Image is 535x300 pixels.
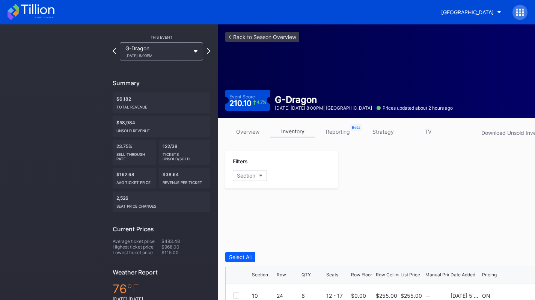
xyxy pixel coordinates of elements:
[270,126,315,137] a: inventory
[376,272,401,277] div: Row Ceiling
[301,272,311,277] div: QTY
[159,168,211,188] div: $38.64
[277,292,300,299] div: 24
[233,170,267,181] button: Section
[351,292,366,299] div: $0.00
[229,99,266,107] div: 210.10
[301,292,324,299] div: 6
[163,149,207,161] div: Tickets Unsold/Sold
[233,158,330,164] div: Filters
[116,177,152,185] div: Avg ticket price
[376,292,397,299] div: $255.00
[113,244,161,250] div: Highest ticket price
[113,168,156,188] div: $162.68
[113,225,210,233] div: Current Prices
[113,140,156,165] div: 23.75%
[360,126,405,137] a: strategy
[113,238,161,244] div: Average ticket price
[116,125,206,133] div: Unsold Revenue
[252,272,268,277] div: Section
[113,250,161,255] div: Lowest ticket price
[482,292,490,299] div: ON
[225,32,299,42] a: <-Back to Season Overview
[225,126,270,137] a: overview
[113,268,210,276] div: Weather Report
[116,102,206,109] div: Total Revenue
[125,45,190,58] div: G-Dragon
[161,250,210,255] div: $115.00
[257,100,266,104] div: 4.7 %
[436,5,507,19] button: [GEOGRAPHIC_DATA]
[401,292,422,299] div: $255.00
[127,282,139,296] span: ℉
[113,92,210,113] div: $6,182
[425,292,448,299] div: --
[159,140,211,165] div: 122/38
[229,254,252,260] div: Select All
[425,272,453,277] div: Manual Price
[116,201,206,208] div: seat price changes
[125,53,190,58] div: [DATE] 8:00PM
[237,172,255,179] div: Section
[326,272,338,277] div: Seats
[377,105,453,111] div: Prices updated about 2 hours ago
[113,35,210,39] div: This Event
[482,272,497,277] div: Pricing
[275,94,372,105] div: G-Dragon
[229,94,255,99] div: Event Score
[351,272,372,277] div: Row Floor
[163,177,207,185] div: Revenue per ticket
[113,282,210,296] div: 76
[113,79,210,87] div: Summary
[225,252,255,262] button: Select All
[161,238,210,244] div: $483.48
[401,272,420,277] div: List Price
[113,116,210,137] div: $58,984
[277,272,286,277] div: Row
[275,105,372,111] div: [DATE] [DATE] 8:00PM | [GEOGRAPHIC_DATA]
[405,126,451,137] a: TV
[113,191,210,212] div: 2,526
[326,292,349,299] div: 12 - 17
[441,9,494,15] div: [GEOGRAPHIC_DATA]
[252,292,275,299] div: 10
[161,244,210,250] div: $968.00
[116,149,152,161] div: Sell Through Rate
[315,126,360,137] a: reporting
[451,292,480,299] div: [DATE] 5:03PM
[451,272,475,277] div: Date Added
